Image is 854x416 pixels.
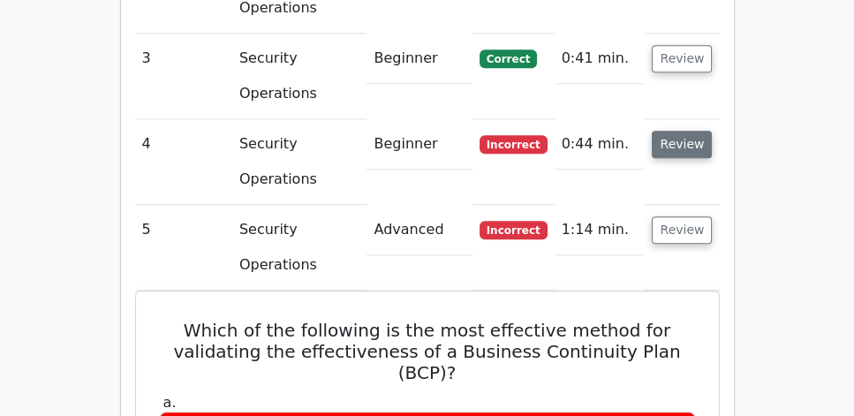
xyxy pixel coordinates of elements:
button: Review [652,216,712,244]
button: Review [652,45,712,72]
td: 3 [135,34,232,119]
h5: Which of the following is the most effective method for validating the effectiveness of a Busines... [157,320,698,383]
td: 0:44 min. [555,119,646,170]
td: 5 [135,205,232,291]
span: Incorrect [480,221,548,238]
td: Security Operations [232,34,367,119]
td: Security Operations [232,205,367,291]
td: Security Operations [232,119,367,205]
td: 1:14 min. [555,205,646,255]
td: Beginner [367,34,472,84]
td: 0:41 min. [555,34,646,84]
td: Beginner [367,119,472,170]
span: Incorrect [480,135,548,153]
span: a. [163,394,177,411]
span: Correct [480,49,537,67]
td: 4 [135,119,232,205]
td: Advanced [367,205,472,255]
button: Review [652,131,712,158]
